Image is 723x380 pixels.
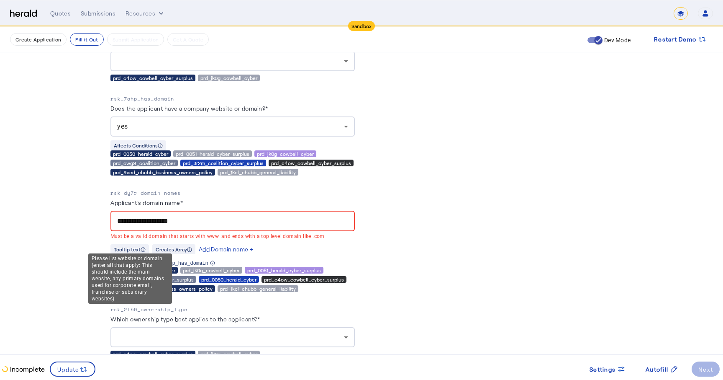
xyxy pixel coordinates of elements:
span: yes [117,122,128,130]
button: Autofill [639,362,685,377]
div: Affects Conditions [110,140,166,150]
div: prd_c4ow_cowbell_cyber_surplus [110,75,195,81]
div: prd_jk0g_cowbell_cyber [198,351,260,357]
p: Incomplete [8,364,45,374]
div: Add Domain name + [199,245,254,253]
label: Dev Mode [602,36,631,44]
div: prd_0051_herald_cyber_surplus [245,267,323,274]
div: prd_1kcl_chubb_general_liability [218,285,298,292]
span: Update [57,365,79,374]
button: Update [50,362,95,377]
label: Does the applicant have a company website or domain?* [110,105,268,112]
div: prd_jk0g_cowbell_cyber [198,75,260,81]
div: prd_9acd_chubb_business_owners_policy [110,169,215,176]
div: prd_c4ow_cowbell_cyber_surplus [262,276,346,283]
button: Submit Application [107,33,164,46]
img: Herald Logo [10,10,37,18]
div: prd_c4ow_cowbell_cyber_surplus [269,160,354,166]
mat-error: Must be a valid domain that starts with www. and ends with a top level domain like .com [110,231,355,240]
span: Restart Demo [654,34,696,44]
div: prd_3r2m_coalition_cyber_surplus [180,160,266,166]
div: Please list website or domain (enter all that apply: This should include the main website, any pr... [88,253,172,304]
button: Restart Demo [647,32,713,47]
div: prd_0051_herald_cyber_surplus [173,150,252,157]
div: Submissions [81,9,115,18]
span: Autofill [646,365,668,374]
button: Resources dropdown menu [126,9,165,18]
p: rsk_dy7r_domain_names [110,189,355,197]
button: Get A Quote [167,33,209,46]
div: prd_cwg9_coalition_cyber [110,160,178,166]
div: prd_1kcl_chubb_general_liability [218,169,298,176]
div: prd_c4ow_cowbell_cyber_surplus [110,351,195,357]
p: rsk_7ahp_has_domain [110,95,355,103]
div: Sandbox [348,21,375,31]
button: Create Application [10,33,67,46]
div: prd_jk0g_cowbell_cyber [254,150,316,157]
div: Quotes [50,9,71,18]
label: Which ownership type best applies to the applicant?* [110,315,260,323]
div: Creates Array [152,244,195,254]
button: Fill it Out [70,33,103,46]
span: rsk_7ahp_has_domain [151,260,208,267]
p: rsk_2i59_ownership_type [110,305,355,314]
div: Tooltip text [110,244,149,254]
div: prd_jk0g_cowbell_cyber [180,267,242,274]
button: Settings [583,362,632,377]
div: prd_0050_herald_cyber [110,150,171,157]
span: Settings [590,365,615,374]
div: prd_0050_herald_cyber [199,276,259,283]
label: Applicant's domain name* [110,199,183,206]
